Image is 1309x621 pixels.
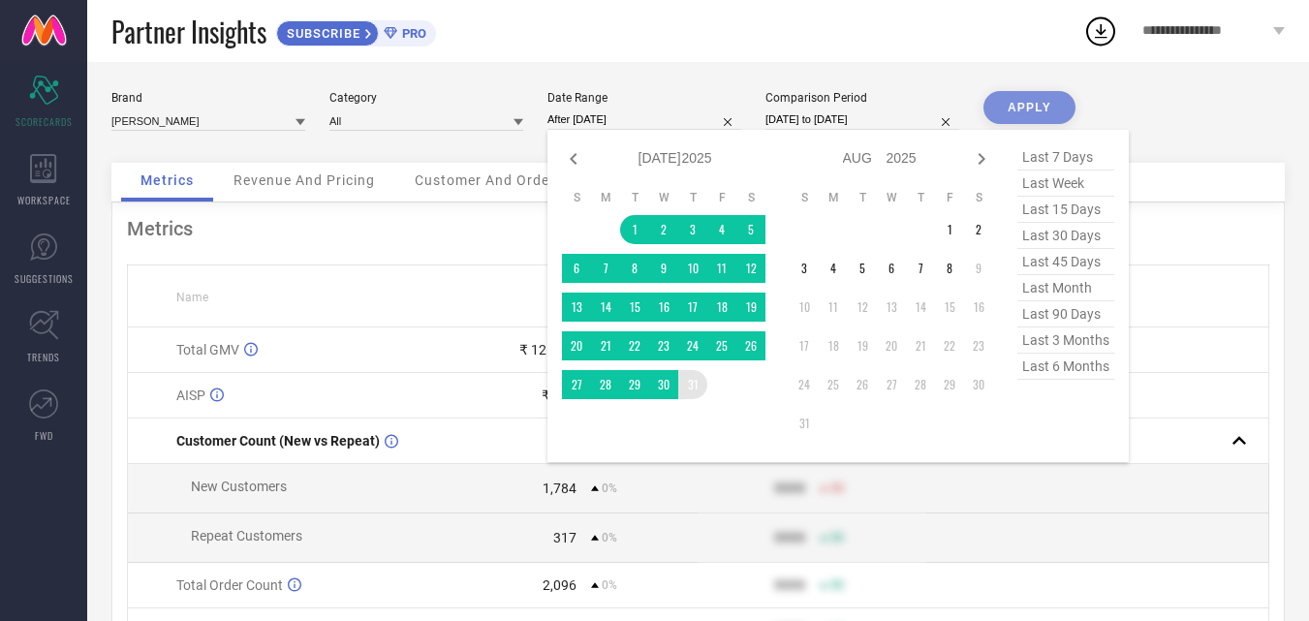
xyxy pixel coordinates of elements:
span: PRO [397,26,426,41]
td: Sun Aug 24 2025 [790,370,819,399]
div: Previous month [562,147,585,171]
td: Sat Jul 26 2025 [736,331,765,360]
div: Metrics [127,217,1269,240]
td: Mon Jul 21 2025 [591,331,620,360]
td: Mon Aug 11 2025 [819,293,848,322]
td: Mon Jul 14 2025 [591,293,620,322]
span: last month [1017,275,1114,301]
td: Thu Aug 28 2025 [906,370,935,399]
td: Fri Jul 25 2025 [707,331,736,360]
a: SUBSCRIBEPRO [276,16,436,47]
td: Tue Jul 29 2025 [620,370,649,399]
div: Comparison Period [765,91,959,105]
span: last 7 days [1017,144,1114,171]
td: Wed Jul 23 2025 [649,331,678,360]
span: Total Order Count [176,577,283,593]
span: last 6 months [1017,354,1114,380]
span: Metrics [140,172,194,188]
td: Thu Aug 14 2025 [906,293,935,322]
td: Tue Aug 12 2025 [848,293,877,322]
span: 50 [830,531,844,544]
td: Wed Aug 13 2025 [877,293,906,322]
td: Fri Aug 22 2025 [935,331,964,360]
td: Thu Jul 31 2025 [678,370,707,399]
div: 1,784 [543,481,577,496]
th: Sunday [790,190,819,205]
span: FWD [35,428,53,443]
span: SCORECARDS [16,114,73,129]
span: last 30 days [1017,223,1114,249]
td: Fri Jul 11 2025 [707,254,736,283]
td: Tue Aug 26 2025 [848,370,877,399]
td: Fri Aug 01 2025 [935,215,964,244]
td: Sun Aug 17 2025 [790,331,819,360]
div: Category [329,91,523,105]
div: ₹ 547 [542,388,577,403]
th: Monday [591,190,620,205]
td: Mon Jul 07 2025 [591,254,620,283]
div: Brand [111,91,305,105]
span: last 15 days [1017,197,1114,223]
td: Mon Jul 28 2025 [591,370,620,399]
span: Name [176,291,208,304]
td: Sun Aug 03 2025 [790,254,819,283]
th: Thursday [906,190,935,205]
span: 50 [830,481,844,495]
td: Wed Jul 02 2025 [649,215,678,244]
div: 9999 [774,481,805,496]
td: Mon Aug 18 2025 [819,331,848,360]
span: 50 [830,578,844,592]
input: Select comparison period [765,109,959,130]
td: Wed Jul 30 2025 [649,370,678,399]
td: Thu Jul 03 2025 [678,215,707,244]
td: Tue Jul 22 2025 [620,331,649,360]
td: Tue Jul 15 2025 [620,293,649,322]
span: Total GMV [176,342,239,357]
div: 2,096 [543,577,577,593]
td: Sat Aug 02 2025 [964,215,993,244]
div: Date Range [547,91,741,105]
th: Wednesday [877,190,906,205]
td: Wed Jul 16 2025 [649,293,678,322]
th: Friday [707,190,736,205]
td: Sun Jul 13 2025 [562,293,591,322]
td: Tue Jul 01 2025 [620,215,649,244]
td: Fri Aug 08 2025 [935,254,964,283]
th: Tuesday [848,190,877,205]
td: Thu Aug 07 2025 [906,254,935,283]
span: last 90 days [1017,301,1114,327]
td: Thu Jul 10 2025 [678,254,707,283]
td: Sun Jul 27 2025 [562,370,591,399]
th: Monday [819,190,848,205]
td: Fri Jul 04 2025 [707,215,736,244]
div: Next month [970,147,993,171]
span: New Customers [191,479,287,494]
td: Wed Aug 06 2025 [877,254,906,283]
td: Tue Aug 19 2025 [848,331,877,360]
th: Saturday [964,190,993,205]
td: Fri Jul 18 2025 [707,293,736,322]
td: Thu Jul 17 2025 [678,293,707,322]
th: Sunday [562,190,591,205]
span: Customer Count (New vs Repeat) [176,433,380,449]
th: Wednesday [649,190,678,205]
td: Thu Aug 21 2025 [906,331,935,360]
span: last week [1017,171,1114,197]
div: Open download list [1083,14,1118,48]
td: Tue Jul 08 2025 [620,254,649,283]
span: last 3 months [1017,327,1114,354]
td: Tue Aug 05 2025 [848,254,877,283]
td: Sun Jul 06 2025 [562,254,591,283]
td: Fri Aug 15 2025 [935,293,964,322]
th: Saturday [736,190,765,205]
td: Sun Aug 31 2025 [790,409,819,438]
div: 317 [553,530,577,545]
div: 9999 [774,577,805,593]
th: Friday [935,190,964,205]
td: Sat Aug 16 2025 [964,293,993,322]
span: 0% [602,481,617,495]
td: Wed Jul 09 2025 [649,254,678,283]
span: SUBSCRIBE [277,26,365,41]
span: TRENDS [27,350,60,364]
span: Revenue And Pricing [234,172,375,188]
